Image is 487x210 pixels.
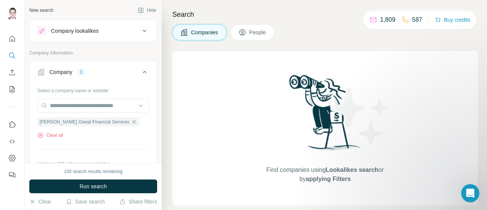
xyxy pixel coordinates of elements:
[191,29,219,36] span: Companies
[435,14,470,25] button: Buy credits
[119,198,157,205] button: Share filters
[6,32,18,46] button: Quick start
[64,168,123,175] div: 100 search results remaining
[412,15,422,24] p: 587
[29,50,157,56] p: Company information
[249,29,267,36] span: People
[30,63,157,84] button: Company1
[306,176,351,182] span: applying Filters
[51,27,99,35] div: Company lookalikes
[326,167,379,173] span: Lookalikes search
[380,15,395,24] p: 1,809
[6,49,18,63] button: Search
[264,165,386,184] span: Find companies using or by
[6,151,18,165] button: Dashboard
[6,135,18,148] button: Use Surfe API
[6,118,18,131] button: Use Surfe on LinkedIn
[6,8,18,20] img: Avatar
[40,119,129,125] span: [PERSON_NAME] Oswal Financial Services
[29,198,51,205] button: Clear
[29,7,53,14] div: New search
[66,198,105,205] button: Save search
[37,160,149,167] p: Upload a CSV of company websites.
[77,69,86,75] div: 1
[286,73,365,158] img: Surfe Illustration - Woman searching with binoculars
[172,9,478,20] h4: Search
[37,84,149,94] div: Select a company name or website
[132,5,162,16] button: Hide
[30,22,157,40] button: Company lookalikes
[6,66,18,79] button: Enrich CSV
[6,168,18,182] button: Feedback
[6,82,18,96] button: My lists
[29,180,157,193] button: Run search
[37,132,63,139] button: Clear all
[80,183,107,190] span: Run search
[325,82,394,150] img: Surfe Illustration - Stars
[461,184,479,202] iframe: Intercom live chat
[49,68,72,76] div: Company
